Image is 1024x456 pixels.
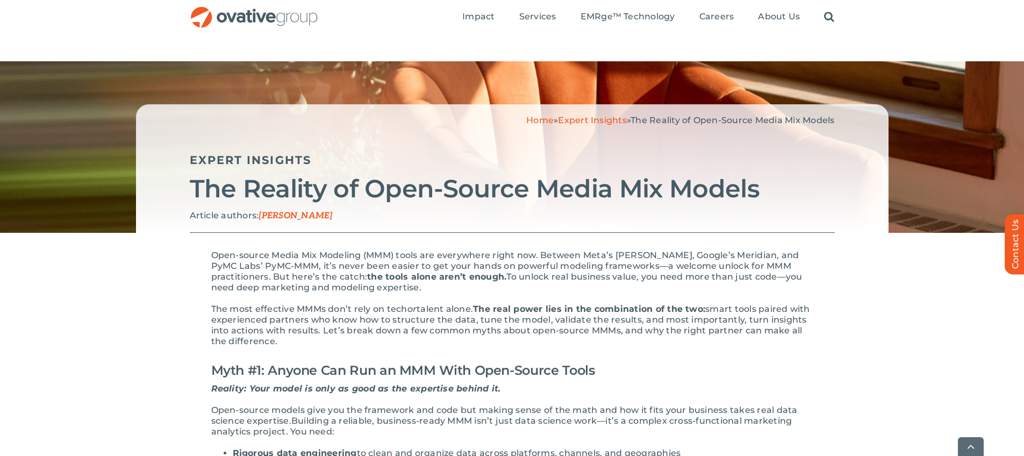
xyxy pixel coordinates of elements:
span: Services [519,11,556,22]
a: Expert Insights [558,115,627,125]
span: talent alone. [417,304,473,314]
a: OG_Full_horizontal_RGB [190,5,319,16]
span: ou the framework and code but making sense of the math and how it fits yo [333,405,677,415]
a: EMRge™ Technology [581,11,675,23]
span: Careers [699,11,734,22]
a: Careers [699,11,734,23]
span: Reality: Your model is only as good as the expertise behind it. [211,383,501,394]
a: About Us [758,11,800,23]
a: Home [526,115,554,125]
a: Search [824,11,834,23]
span: The most effective MMMs don’t rely on tech [211,304,407,314]
h2: Myth #1: Anyone Can Run an MMM With Open-Source Tools [211,358,813,383]
span: The real power lies in the combination of the two: [473,304,705,314]
span: Impact [462,11,495,22]
span: MMM, it’s never been easier to get your hands on powerful modeling frameworks—a welcome unlock fo... [211,261,791,282]
p: Article authors: [190,210,835,222]
span: [PERSON_NAME] [259,211,332,221]
span: the tools alone aren’t enough. [367,272,506,282]
span: or [407,304,417,314]
span: » » [526,115,834,125]
span: To unlock real business value, you need more than just code—you need deep marketing and modeling ... [211,272,803,293]
span: smart tools paired with experienced partners who know how to structure the data, tune the model, ... [211,304,810,346]
span: About Us [758,11,800,22]
a: Expert Insights [190,153,312,167]
span: Building a reliable, business-ready MMM isn’t just data science work—it’s a complex cross-functio... [211,416,792,437]
span: EMRge™ Technology [581,11,675,22]
a: Impact [462,11,495,23]
h2: The Reality of Open-Source Media Mix Models [190,175,835,202]
span: ur business takes real data science expertise. [211,405,798,426]
span: Open-source Media Mix Modeling (MMM) tools are everywhere right now. Between Meta’s [PERSON_NAME]... [211,250,799,271]
span: The Reality of Open-Source Media Mix Models [631,115,834,125]
span: Open-source models give y [211,405,333,415]
a: Services [519,11,556,23]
